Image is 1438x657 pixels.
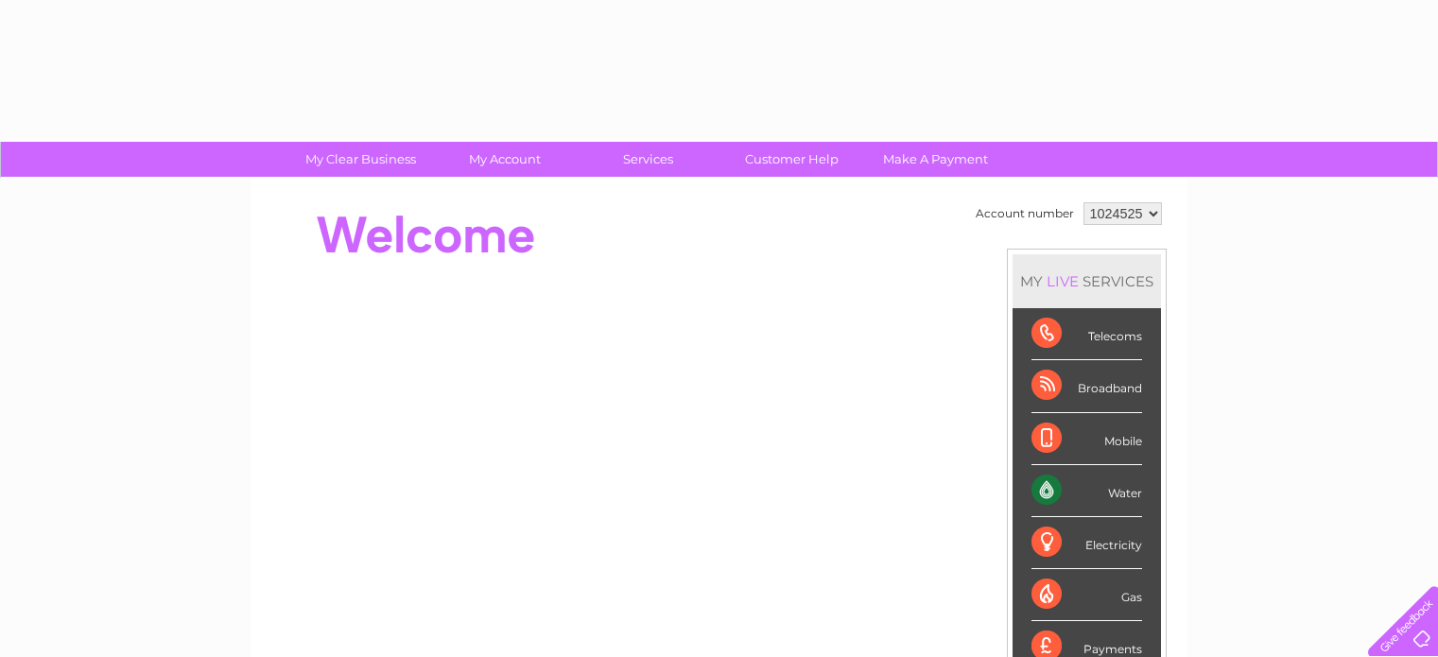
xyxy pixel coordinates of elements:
a: My Clear Business [283,142,439,177]
div: Broadband [1031,360,1142,412]
div: Water [1031,465,1142,517]
div: LIVE [1043,272,1083,290]
a: Customer Help [714,142,870,177]
div: Electricity [1031,517,1142,569]
div: Mobile [1031,413,1142,465]
td: Account number [971,198,1079,230]
div: Telecoms [1031,308,1142,360]
a: Services [570,142,726,177]
a: My Account [426,142,582,177]
div: Gas [1031,569,1142,621]
a: Make A Payment [858,142,1014,177]
div: MY SERVICES [1013,254,1161,308]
